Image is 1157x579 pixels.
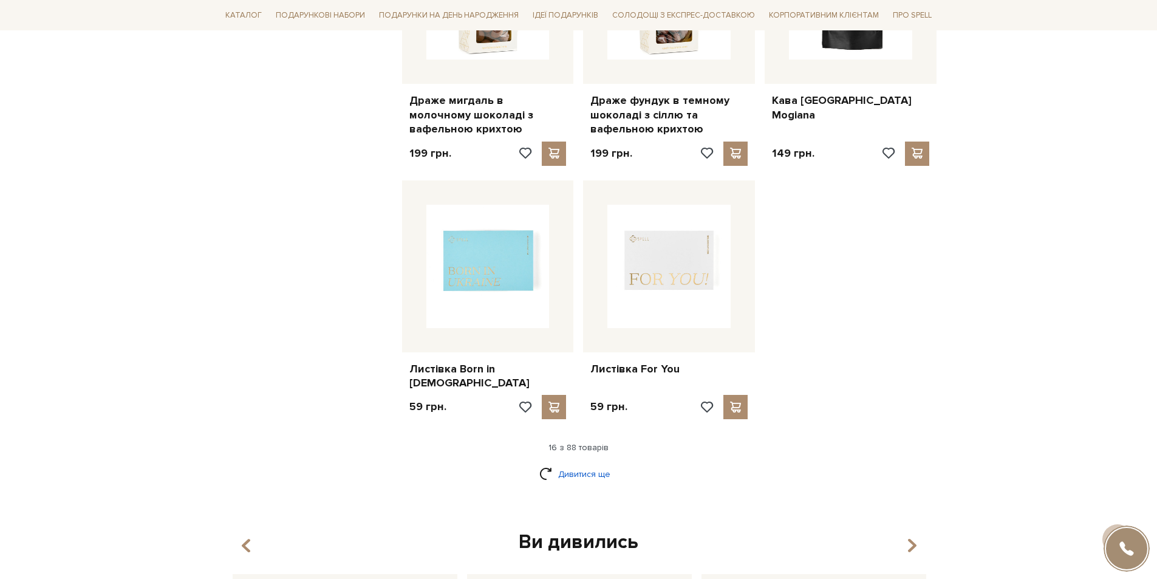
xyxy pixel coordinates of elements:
[409,146,451,160] p: 199 грн.
[888,6,937,25] span: Про Spell
[374,6,524,25] span: Подарунки на День народження
[590,146,632,160] p: 199 грн.
[216,442,942,453] div: 16 з 88 товарів
[528,6,603,25] span: Ідеї подарунків
[409,400,446,414] p: 59 грн.
[426,205,550,328] img: Листівка Born in Ukraine
[590,362,748,376] a: Листівка For You
[607,205,731,328] img: Листівка For You
[772,146,814,160] p: 149 грн.
[409,362,567,391] a: Листівка Born in [DEMOGRAPHIC_DATA]
[220,6,267,25] span: Каталог
[271,6,370,25] span: Подарункові набори
[228,530,930,555] div: Ви дивились
[607,5,760,26] a: Солодощі з експрес-доставкою
[590,94,748,136] a: Драже фундук в темному шоколаді з сіллю та вафельною крихтою
[764,5,884,26] a: Корпоративним клієнтам
[772,94,929,122] a: Кава [GEOGRAPHIC_DATA] Mogiana
[590,400,627,414] p: 59 грн.
[539,464,618,485] a: Дивитися ще
[409,94,567,136] a: Драже мигдаль в молочному шоколаді з вафельною крихтою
